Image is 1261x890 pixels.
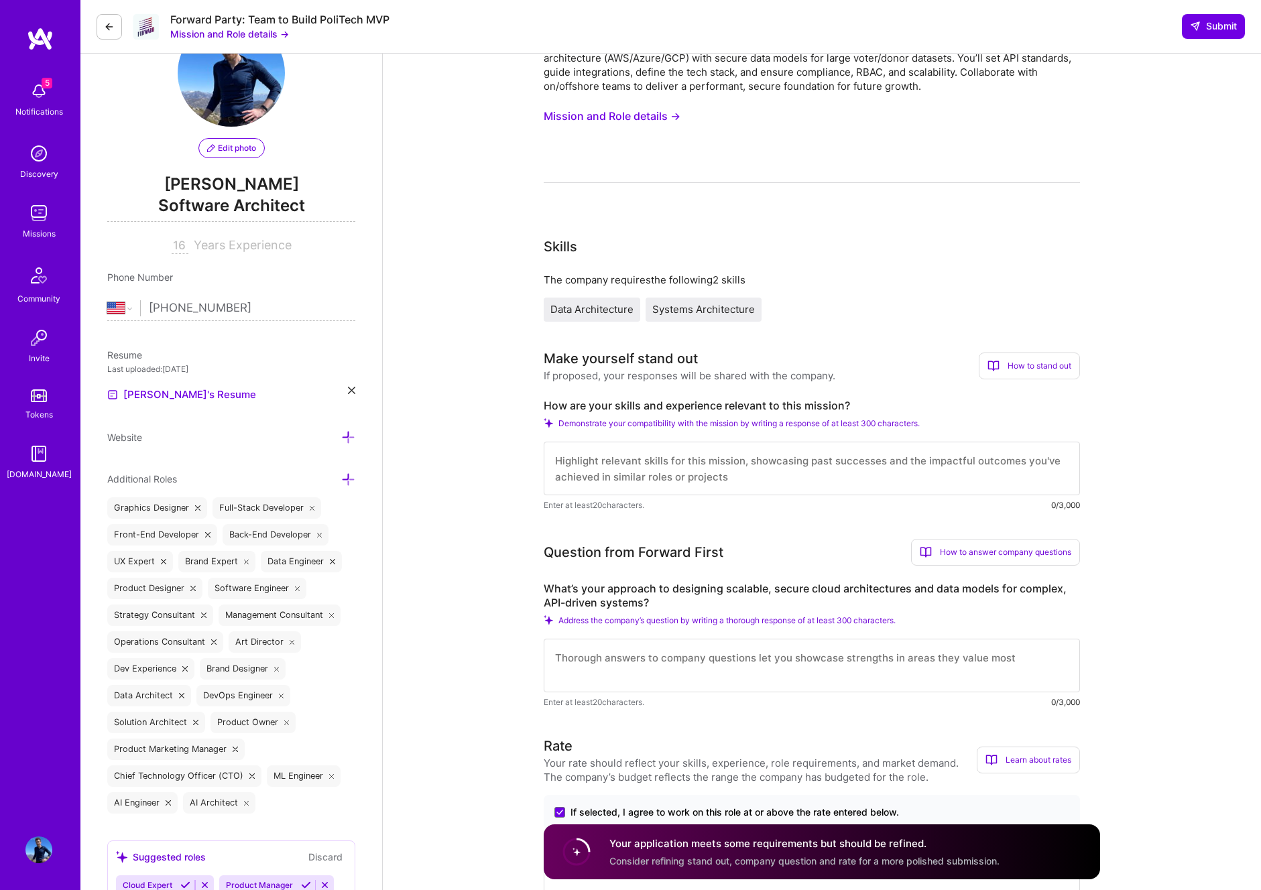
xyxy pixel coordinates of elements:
div: Product Marketing Manager [107,739,245,760]
img: guide book [25,440,52,467]
i: icon Close [284,720,290,725]
i: icon Close [182,666,188,672]
span: Systems Architecture [652,303,755,316]
img: tokens [31,389,47,402]
i: icon Close [244,800,249,806]
div: 0/3,000 [1051,695,1080,709]
div: Seeking a senior Architect to design the MVP for Campaign in a Box, defining a scalable cloud-bas... [544,37,1080,93]
label: What’s your approach to designing scalable, secure cloud architectures and data models for comple... [544,582,1080,610]
span: Data Architecture [550,303,634,316]
div: Last uploaded: [DATE] [107,362,355,376]
span: Edit photo [207,142,256,154]
span: Product Manager [226,880,293,890]
div: ML Engineer [267,765,341,787]
img: bell [25,78,52,105]
div: Chief Technology Officer (CTO) [107,765,261,787]
div: Data Engineer [261,551,342,572]
div: Tokens [25,407,53,422]
i: icon Close [329,613,335,618]
div: Forward Party: Team to Build PoliTech MVP [170,13,389,27]
i: Reject [320,880,330,890]
div: Community [17,292,60,306]
i: icon Close [244,559,249,564]
div: AI Engineer [107,792,178,814]
div: Data Architect [107,685,191,706]
i: icon Close [348,387,355,394]
button: Mission and Role details → [170,27,289,41]
span: Consider refining stand out, company question and rate for a more polished submission. [609,854,1000,866]
img: Company Logo [133,13,160,40]
img: Resume [107,389,118,400]
div: Product Designer [107,578,202,599]
div: Rate [544,736,573,756]
h4: Your application meets some requirements but should be refined. [609,836,1000,850]
div: Back-End Developer [223,524,329,546]
i: icon Close [193,720,198,725]
i: icon BookOpen [985,754,998,766]
i: icon Close [195,505,200,511]
div: Strategy Consultant [107,605,213,626]
img: Community [23,259,55,292]
img: User Avatar [25,836,52,863]
i: Check [544,615,553,625]
a: [PERSON_NAME]'s Resume [107,387,256,403]
i: Check [544,418,553,428]
div: The company requires the following 2 skills [544,273,1080,287]
a: User Avatar [22,836,56,863]
div: Graphics Designer [107,497,207,519]
div: Missions [23,227,56,241]
div: Discovery [20,167,58,181]
i: icon Close [274,666,280,672]
i: icon BookOpen [987,360,1000,372]
i: Reject [200,880,210,890]
i: icon SuggestedTeams [116,851,127,863]
span: Website [107,432,142,443]
div: Your rate should reflect your skills, experience, role requirements, and market demand. The compa... [544,756,977,784]
i: icon Close [249,773,255,779]
div: Dev Experience [107,658,194,680]
input: XX [172,238,188,254]
div: Skills [544,237,577,257]
i: icon Close [295,586,300,591]
span: Enter at least 20 characters. [544,695,644,709]
img: logo [27,27,54,51]
span: Resume [107,349,142,361]
span: Cloud Expert [123,880,172,890]
div: How to answer company questions [911,539,1080,566]
button: Mission and Role details → [544,104,680,129]
i: icon Close [330,559,335,564]
i: icon Close [317,532,322,537]
input: +1 (000) 000-0000 [149,289,355,328]
i: icon Close [211,639,217,645]
span: Years Experience [194,238,292,252]
div: Art Director [229,631,302,653]
i: icon Close [329,773,335,779]
div: Management Consultant [219,605,341,626]
img: teamwork [25,200,52,227]
span: Demonstrate your compatibility with the mission by writing a response of at least 300 characters. [558,418,920,428]
div: AI Architect [183,792,256,814]
i: icon Close [279,693,284,698]
i: icon Close [166,800,171,806]
div: DevOps Engineer [196,685,291,706]
i: icon Close [233,747,238,752]
span: Enter at least 20 characters. [544,498,644,512]
i: icon BookOpen [920,546,932,558]
div: Solution Architect [107,712,205,733]
span: If selected, I agree to work on this role at or above the rate entered below. [571,806,899,819]
i: icon Close [205,532,211,537]
img: discovery [25,140,52,167]
i: icon PencilPurple [207,144,215,152]
div: If proposed, your responses will be shared with the company. [544,369,835,383]
span: [PERSON_NAME] [107,174,355,194]
div: Software Engineer [208,578,307,599]
div: 0/3,000 [1051,498,1080,512]
div: Question from Forward First [544,542,723,562]
div: Make yourself stand out [544,348,698,369]
button: Submit [1182,14,1245,38]
div: Brand Designer [200,658,286,680]
i: icon SendLight [1190,21,1201,31]
div: [DOMAIN_NAME] [7,467,72,481]
i: icon Close [310,505,315,511]
button: Discard [304,849,347,865]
